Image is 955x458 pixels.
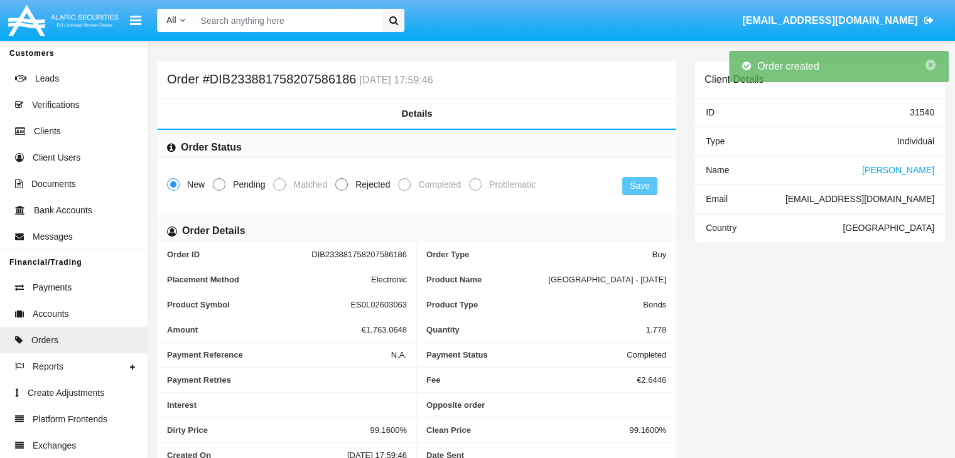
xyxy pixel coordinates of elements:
[348,178,393,191] span: Rejected
[736,3,939,38] a: [EMAIL_ADDRESS][DOMAIN_NAME]
[897,136,934,146] span: Individual
[167,375,407,385] span: Payment Retries
[311,250,407,259] span: DIB233881758207586186
[28,386,104,400] span: Create Adjustments
[426,300,643,309] span: Product Type
[167,275,371,284] span: Placement Method
[706,136,725,146] span: Type
[182,224,245,238] h6: Order Details
[34,125,61,138] span: Clients
[362,325,407,334] span: €1,763.0648
[34,204,92,217] span: Bank Accounts
[706,223,736,233] span: Country
[167,325,362,334] span: Amount
[195,9,379,32] input: Search
[426,250,652,259] span: Order Type
[426,425,629,435] span: Clean Price
[356,75,433,85] small: [DATE] 17:59:46
[704,73,763,85] h6: Client Details
[645,325,666,334] span: 1.778
[785,194,934,204] span: [EMAIL_ADDRESS][DOMAIN_NAME]
[167,425,370,435] span: Dirty Price
[33,307,69,321] span: Accounts
[286,178,330,191] span: Matched
[167,350,391,359] span: Payment Reference
[627,350,666,359] span: Completed
[6,2,121,39] img: Logo image
[622,177,657,195] button: Save
[157,14,195,27] a: All
[843,223,934,233] span: [GEOGRAPHIC_DATA]
[391,350,407,359] span: N.A.
[33,439,76,452] span: Exchanges
[225,178,268,191] span: Pending
[167,300,350,309] span: Product Symbol
[167,250,311,259] span: Order ID
[181,141,242,154] h6: Order Status
[629,425,666,435] span: 99.1600%
[482,178,539,191] span: Problematic
[706,107,715,117] span: ID
[426,275,548,284] span: Product Name
[426,400,666,410] span: Opposite order
[32,99,79,112] span: Verifications
[33,151,80,164] span: Client Users
[706,194,728,204] span: Email
[706,165,729,175] span: Name
[411,178,464,191] span: Completed
[31,334,58,347] span: Orders
[33,413,107,426] span: Platform Frontends
[33,360,63,373] span: Reports
[742,15,917,26] span: [EMAIL_ADDRESS][DOMAIN_NAME]
[167,74,433,85] h5: Order #DIB233881758207586186
[371,275,407,284] span: Electronic
[350,300,407,309] span: ES0L02603063
[910,107,934,117] span: 31540
[637,375,666,385] span: €2.6446
[33,281,72,294] span: Payments
[35,72,59,85] span: Leads
[757,61,819,72] span: Order created
[370,425,407,435] span: 99.1600%
[31,178,76,191] span: Documents
[180,178,208,191] span: New
[167,400,407,410] span: Interest
[643,300,666,309] span: Bonds
[426,325,645,334] span: Quantity
[166,15,176,25] span: All
[548,275,666,284] span: [GEOGRAPHIC_DATA] - [DATE]
[158,99,676,129] a: Details
[862,165,934,175] span: [PERSON_NAME]
[426,350,627,359] span: Payment Status
[33,230,73,243] span: Messages
[652,250,666,259] span: Buy
[426,375,637,385] span: Fee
